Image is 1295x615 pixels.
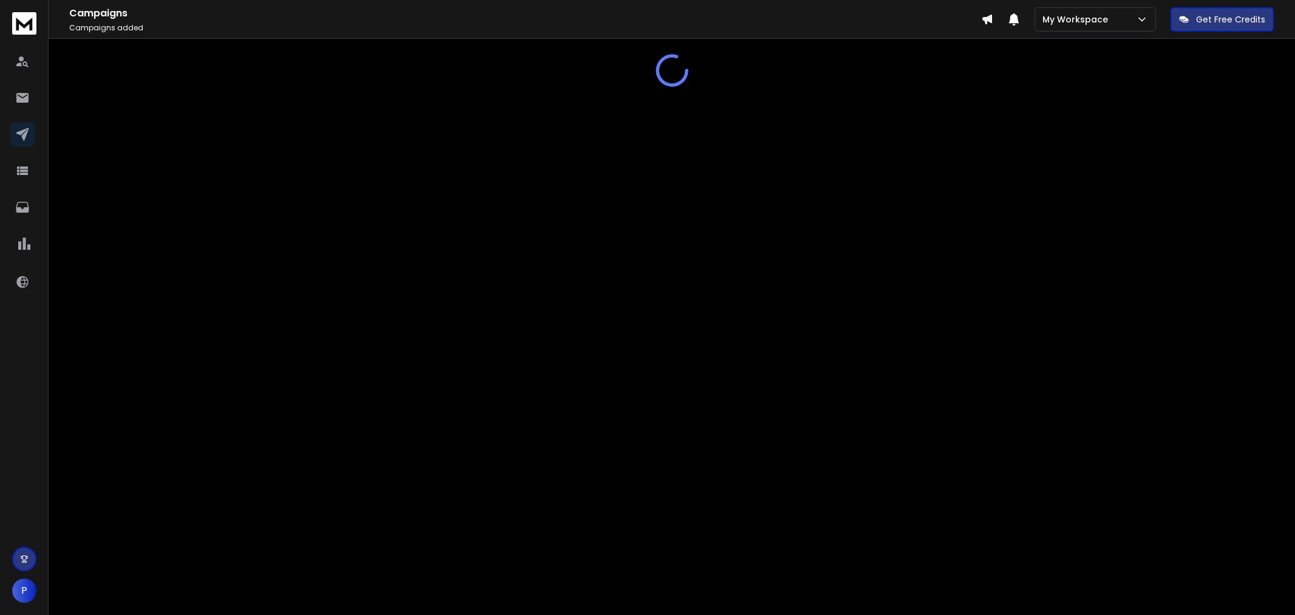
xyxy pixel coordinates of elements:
[1171,7,1274,32] button: Get Free Credits
[69,6,981,21] h1: Campaigns
[12,12,36,35] img: logo
[12,579,36,603] button: P
[1042,13,1113,26] p: My Workspace
[1196,13,1265,26] p: Get Free Credits
[69,23,981,33] p: Campaigns added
